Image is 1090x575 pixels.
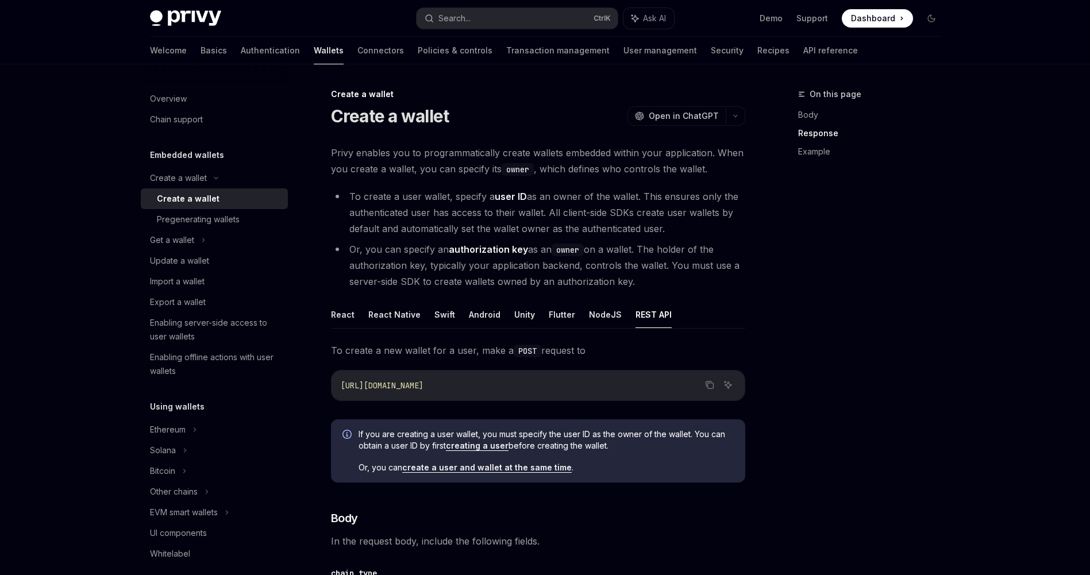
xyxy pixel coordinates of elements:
h5: Using wallets [150,400,205,414]
a: Example [798,142,950,161]
div: Create a wallet [157,192,219,206]
a: Enabling server-side access to user wallets [141,312,288,347]
button: React [331,301,355,328]
div: Whitelabel [150,547,190,561]
a: Whitelabel [141,543,288,564]
button: Ask AI [623,8,674,29]
li: Or, you can specify an as an on a wallet. The holder of the authorization key, typically your app... [331,241,745,290]
div: Export a wallet [150,295,206,309]
a: Recipes [757,37,789,64]
button: REST API [635,301,672,328]
span: Open in ChatGPT [649,110,719,122]
div: Create a wallet [150,171,207,185]
svg: Info [342,430,354,441]
a: UI components [141,523,288,543]
code: POST [514,345,541,357]
div: Create a wallet [331,88,745,100]
button: Open in ChatGPT [627,106,726,126]
button: Copy the contents from the code block [702,377,717,392]
button: Ask AI [721,377,735,392]
span: If you are creating a user wallet, you must specify the user ID as the owner of the wallet. You c... [359,429,734,451]
span: On this page [810,87,861,101]
a: Dashboard [842,9,913,28]
button: Toggle dark mode [922,9,941,28]
a: Security [711,37,744,64]
div: Overview [150,92,187,106]
a: Transaction management [506,37,610,64]
div: Update a wallet [150,254,209,268]
a: Response [798,124,950,142]
a: creating a user [446,441,509,451]
a: Import a wallet [141,271,288,292]
code: owner [552,244,584,256]
a: Enabling offline actions with user wallets [141,347,288,381]
button: Search...CtrlK [417,8,618,29]
a: Policies & controls [418,37,492,64]
div: Enabling offline actions with user wallets [150,350,281,378]
a: Welcome [150,37,187,64]
span: Ctrl K [594,14,611,23]
strong: user ID [495,191,527,202]
a: Export a wallet [141,292,288,312]
img: dark logo [150,10,221,26]
button: Swift [434,301,455,328]
div: UI components [150,526,207,540]
a: Support [796,13,828,24]
a: Connectors [357,37,404,64]
div: Bitcoin [150,464,175,478]
a: User management [623,37,697,64]
div: Enabling server-side access to user wallets [150,316,281,344]
a: API reference [803,37,858,64]
div: EVM smart wallets [150,505,218,519]
button: Flutter [549,301,575,328]
button: React Native [368,301,421,328]
span: Ask AI [643,13,666,24]
div: Ethereum [150,423,186,437]
a: Overview [141,88,288,109]
a: create a user and wallet at the same time [402,462,572,473]
span: Privy enables you to programmatically create wallets embedded within your application. When you c... [331,145,745,177]
a: Body [798,106,950,124]
a: Create a wallet [141,188,288,209]
button: Unity [514,301,535,328]
span: Dashboard [851,13,895,24]
a: Chain support [141,109,288,130]
a: Demo [760,13,783,24]
div: Other chains [150,485,198,499]
li: To create a user wallet, specify a as an owner of the wallet. This ensures only the authenticated... [331,188,745,237]
span: Or, you can . [359,462,734,473]
code: owner [502,163,534,176]
div: Pregenerating wallets [157,213,240,226]
a: Basics [201,37,227,64]
div: Chain support [150,113,203,126]
a: Wallets [314,37,344,64]
strong: authorization key [449,244,528,255]
a: Update a wallet [141,250,288,271]
button: Android [469,301,500,328]
span: Body [331,510,358,526]
a: Authentication [241,37,300,64]
div: Import a wallet [150,275,205,288]
div: Get a wallet [150,233,194,247]
h5: Embedded wallets [150,148,224,162]
div: Solana [150,443,176,457]
div: Search... [438,11,471,25]
span: In the request body, include the following fields. [331,533,745,549]
a: Pregenerating wallets [141,209,288,230]
h1: Create a wallet [331,106,449,126]
button: NodeJS [589,301,622,328]
span: [URL][DOMAIN_NAME] [341,380,423,391]
span: To create a new wallet for a user, make a request to [331,342,745,358]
